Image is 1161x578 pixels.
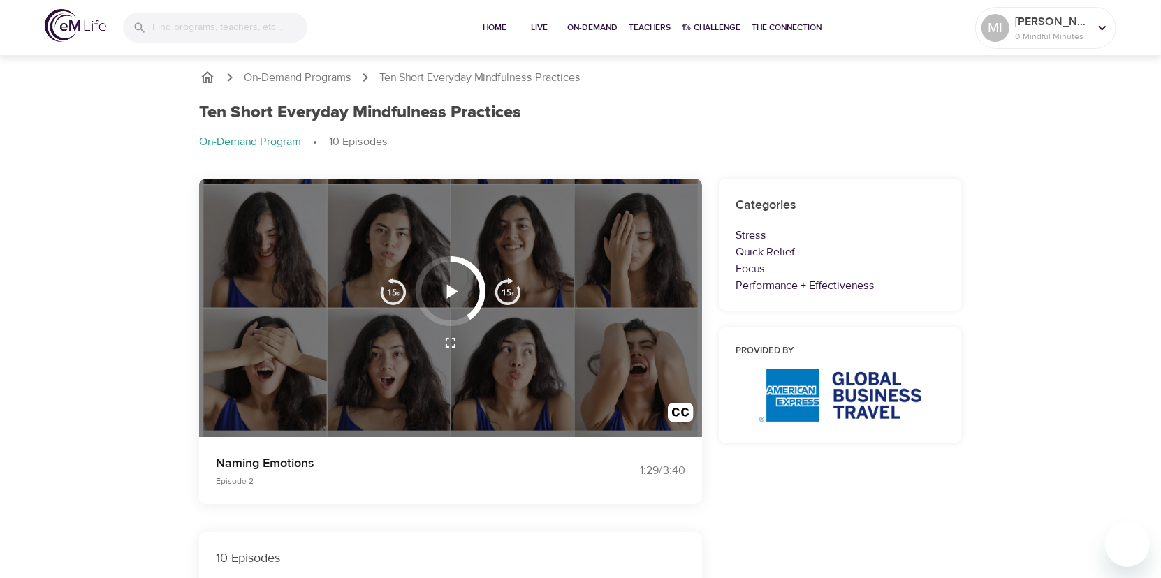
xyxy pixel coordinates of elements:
input: Find programs, teachers, etc... [152,13,307,43]
img: AmEx%20GBT%20logo.png [759,369,921,422]
p: On-Demand Program [199,134,301,150]
p: Stress [736,227,945,244]
h6: Provided by [736,344,945,359]
p: 10 Episodes [329,134,388,150]
button: Transcript/Closed Captions (c) [659,394,702,437]
span: On-Demand [567,20,618,35]
h1: Ten Short Everyday Mindfulness Practices [199,103,521,123]
div: MI [981,14,1009,42]
nav: breadcrumb [199,69,962,86]
img: open_caption.svg [668,403,694,429]
span: 1% Challenge [682,20,740,35]
a: On-Demand Programs [244,70,351,86]
p: Focus [736,260,945,277]
img: 15s_next.svg [494,277,522,305]
p: 0 Mindful Minutes [1015,30,1089,43]
div: 1:29 / 3:40 [580,463,685,479]
p: Quick Relief [736,244,945,260]
img: 15s_prev.svg [379,277,407,305]
p: Ten Short Everyday Mindfulness Practices [379,70,580,86]
span: The Connection [752,20,822,35]
span: Live [523,20,556,35]
p: Performance + Effectiveness [736,277,945,294]
h6: Categories [736,195,945,216]
p: 10 Episodes [216,549,685,568]
span: Teachers [629,20,671,35]
p: Episode 2 [216,475,564,487]
span: Home [478,20,511,35]
iframe: Button to launch messaging window [1105,522,1150,567]
p: [PERSON_NAME] [1015,13,1089,30]
p: Naming Emotions [216,454,564,473]
nav: breadcrumb [199,134,962,151]
img: logo [45,9,106,42]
